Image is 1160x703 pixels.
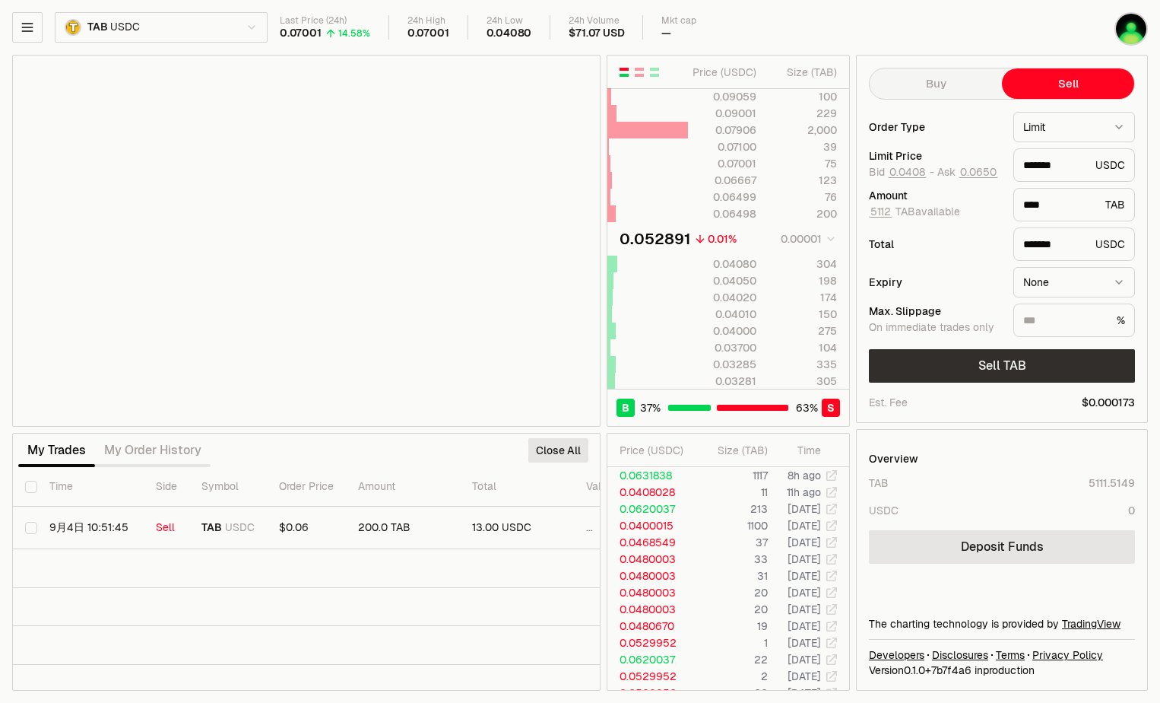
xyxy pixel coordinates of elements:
span: TAB available [869,205,960,218]
div: 0.04020 [689,290,756,305]
div: 0.04000 [689,323,756,339]
div: Order Type [869,122,1001,132]
button: 0.0650 [959,166,998,178]
button: None [1013,267,1135,297]
div: USDC [1013,148,1135,182]
button: My Order History [95,435,211,466]
div: 229 [769,106,837,121]
td: 0.0529952 [607,668,696,685]
div: 0.03285 [689,357,756,372]
div: Size ( TAB ) [769,65,837,80]
div: 0.06499 [689,189,756,205]
td: 11 [696,484,769,501]
div: TAB [1013,188,1135,221]
td: 0.0480003 [607,551,696,568]
span: 63 % [796,400,818,415]
td: 0.0468549 [607,534,696,551]
div: Last Price (24h) [280,15,370,27]
img: TAB Logo [66,21,80,34]
span: S [827,400,835,415]
td: 20 [696,685,769,701]
span: USDC [225,521,255,535]
button: 5112 [869,205,892,218]
iframe: Financial Chart [13,56,600,426]
time: 9月4日 10:51:45 [49,520,128,534]
th: Amount [346,467,460,507]
time: [DATE] [788,686,821,700]
div: Limit Price [869,151,1001,161]
th: Total [460,467,574,507]
div: On immediate trades only [869,321,1001,335]
span: B [622,400,629,415]
div: 24h Low [487,15,532,27]
td: 0.0620037 [607,501,696,517]
div: — [661,27,671,40]
td: 1 [696,635,769,651]
div: Size ( TAB ) [708,443,768,458]
div: Price ( USDC ) [620,443,695,458]
td: 0.0480670 [607,618,696,635]
div: Total [869,239,1001,250]
td: 20 [696,601,769,618]
div: 39 [769,139,837,154]
div: 24h Volume [569,15,624,27]
div: Amount [869,190,1001,201]
td: 213 [696,501,769,517]
a: Disclosures [932,647,988,663]
div: 0.09059 [689,89,756,104]
td: 2 [696,668,769,685]
div: 0.052891 [620,228,691,250]
div: $71.07 USD [569,27,624,40]
td: 0.0631838 [607,467,696,484]
th: Value [574,467,626,507]
td: 0.0480003 [607,568,696,584]
div: 0.04050 [689,273,756,288]
time: [DATE] [788,536,821,549]
div: % [1013,304,1135,337]
div: 13.00 USDC [472,521,562,535]
td: 0.0400015 [607,517,696,534]
th: Order Price [267,467,346,507]
div: Time [781,443,821,458]
a: Privacy Policy [1032,647,1103,663]
div: 0.06498 [689,206,756,221]
div: Est. Fee [869,395,908,410]
time: [DATE] [788,502,821,516]
a: Terms [996,647,1025,663]
div: Sell [156,521,177,535]
time: 8h ago [788,469,821,482]
button: Sell TAB [869,349,1135,383]
time: [DATE] [788,603,821,616]
button: Sell [1002,68,1134,99]
span: TAB [201,521,222,535]
span: TAB [87,21,107,34]
button: Buy [870,68,1002,99]
div: 0.03700 [689,340,756,355]
button: Show Buy and Sell Orders [618,66,630,78]
div: 0.06667 [689,173,756,188]
div: 150 [769,307,837,322]
time: [DATE] [788,670,821,683]
button: Select row [25,522,37,534]
button: 0.0408 [888,166,927,178]
time: 11h ago [787,485,821,499]
td: 22 [696,651,769,668]
span: 7b7f4a6f783e81bb243c0ce7231142678f739d5c [931,663,971,677]
div: 75 [769,156,837,171]
div: Expiry [869,277,1001,288]
time: [DATE] [788,653,821,666]
button: Show Sell Orders Only [633,66,645,78]
div: USDC [1013,227,1135,261]
div: 123 [769,173,837,188]
td: 33 [696,551,769,568]
td: 0.0529952 [607,635,696,651]
time: [DATE] [788,569,821,583]
div: Price ( USDC ) [689,65,756,80]
div: USDC [869,503,899,518]
div: 0.04080 [689,256,756,272]
div: The charting technology is provided by [869,616,1135,631]
button: Show Buy Orders Only [648,66,661,78]
div: 14.58% [338,27,370,40]
div: 0.07001 [689,156,756,171]
td: 0.0480003 [607,584,696,601]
